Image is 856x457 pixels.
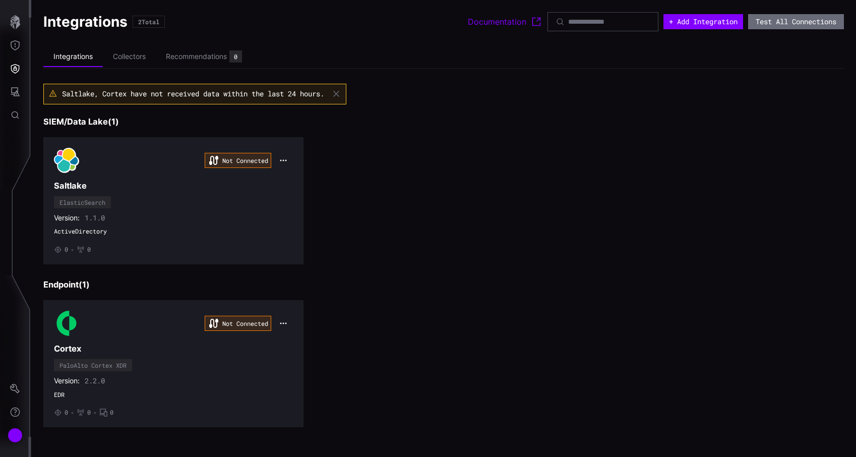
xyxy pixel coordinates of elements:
span: 1.1.0 [85,213,105,222]
span: ActiveDirectory [54,227,293,236]
span: • [71,246,74,254]
span: 0 [87,409,91,417]
span: Version: [54,376,80,385]
div: 2 Total [138,19,159,25]
h3: SIEM/Data Lake ( 1 ) [43,117,844,127]
span: Saltlake, Cortex have not received data within the last 24 hours. [62,89,324,98]
img: PaloAlto Cortex XDR [54,311,79,336]
h3: Cortex [54,344,293,354]
span: EDR [54,391,293,399]
span: • [71,409,74,417]
button: + Add Integration [663,14,743,29]
span: 0 [87,246,91,254]
div: Not Connected [205,316,271,331]
div: ElasticSearch [59,199,105,205]
div: Recommendations [166,52,227,61]
li: Integrations [43,47,103,67]
span: 0 [110,409,113,417]
div: 0 [234,53,237,60]
button: Test All Connections [748,14,844,29]
span: 0 [65,409,68,417]
div: Not Connected [205,153,271,168]
img: ElasticSearch [54,148,79,173]
h3: Endpoint ( 1 ) [43,279,844,290]
span: Version: [54,213,80,222]
a: Documentation [468,16,542,28]
li: Collectors [103,47,156,67]
span: • [93,409,97,417]
div: PaloAlto Cortex XDR [59,362,127,368]
span: 0 [65,246,68,254]
h3: Saltlake [54,181,293,191]
span: 2.2.0 [85,376,105,385]
h1: Integrations [43,13,128,31]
